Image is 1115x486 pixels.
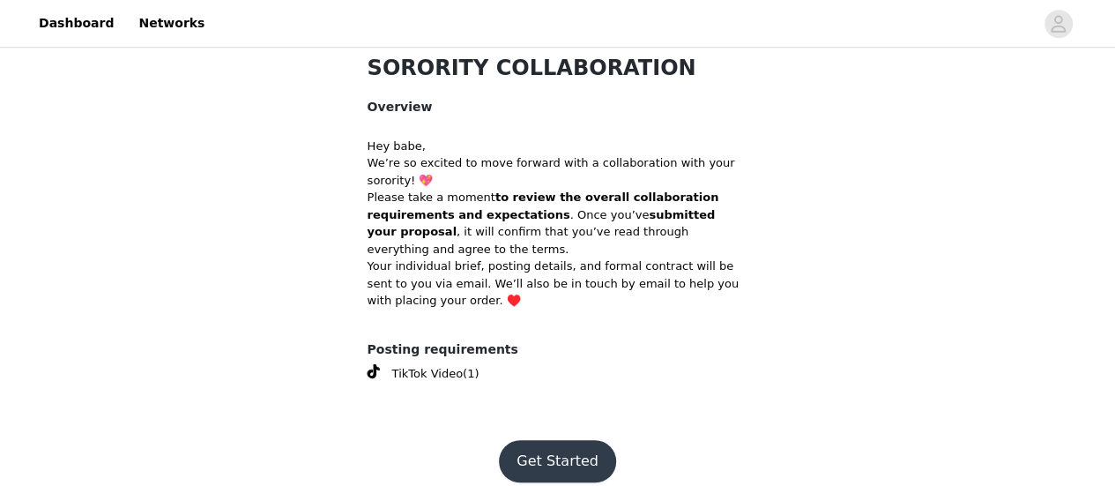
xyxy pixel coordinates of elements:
[368,189,748,258] p: Please take a moment . Once you’ve , it will confirm that you’ve read through everything and agre...
[128,4,215,43] a: Networks
[368,154,748,189] p: We’re so excited to move forward with a collaboration with your sorority! 💖
[368,258,748,310] p: Your individual brief, posting details, and formal contract will be sent to you via email. We’ll ...
[368,138,748,155] p: Hey babe,
[368,52,748,84] h1: SORORITY COLLABORATION
[368,98,748,116] h4: Overview
[392,365,463,383] span: TikTok Video
[463,365,479,383] span: (1)
[1050,10,1067,38] div: avatar
[28,4,124,43] a: Dashboard
[368,340,748,359] h4: Posting requirements
[368,191,719,221] strong: to review the overall collaboration requirements and expectations
[499,440,616,482] button: Get Started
